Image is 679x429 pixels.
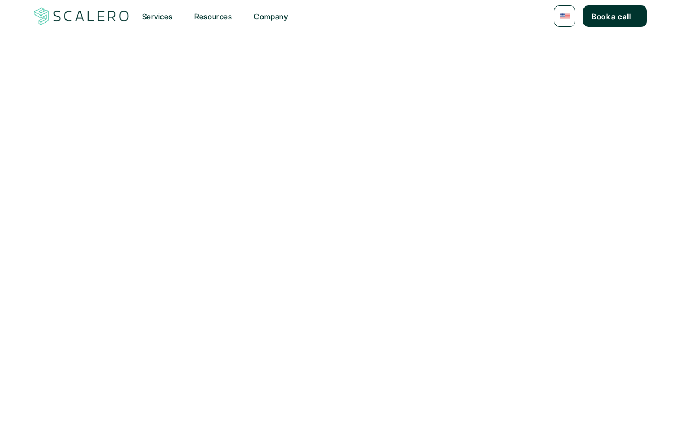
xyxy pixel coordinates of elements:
p: Resources [194,11,232,22]
a: Book a call [583,5,647,27]
p: Company [254,11,288,22]
a: Back to home [296,264,383,290]
p: Back to home [309,271,362,284]
p: Book a call [592,11,631,22]
img: Scalero company logotype [32,6,131,26]
p: That page can't be found. [287,234,393,249]
strong: 404 [313,189,366,224]
p: Services [142,11,172,22]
